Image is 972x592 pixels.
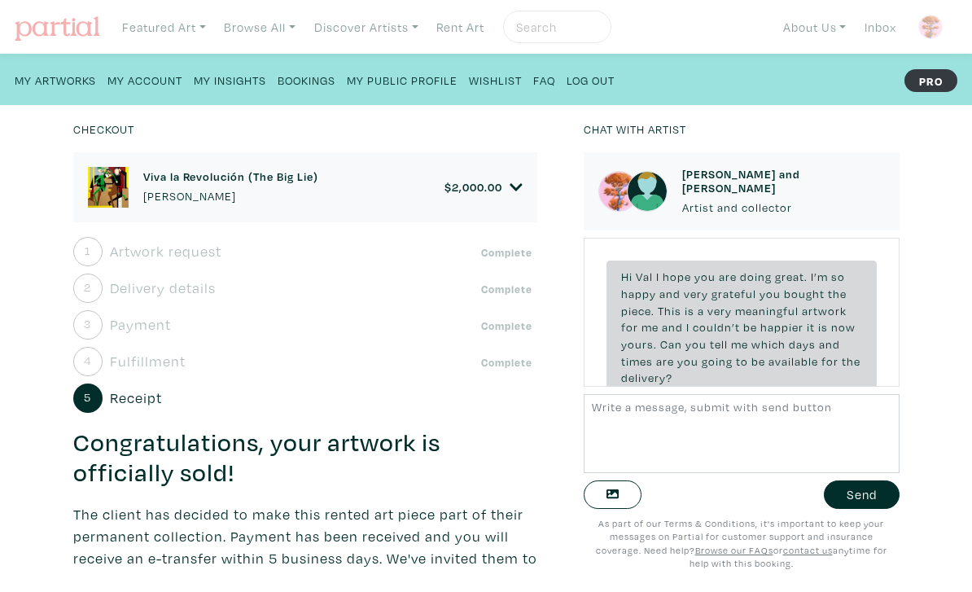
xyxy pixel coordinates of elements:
[533,72,555,88] small: FAQ
[698,303,704,318] span: a
[444,180,502,194] h6: $
[477,244,537,261] span: Complete
[751,336,786,352] span: which
[621,353,653,369] span: times
[682,199,885,217] p: Artist and collector
[596,517,887,570] small: As part of our Terms & Conditions, it's important to keep your messages on Partial for customer s...
[621,319,638,335] span: for
[811,269,828,284] span: I’m
[107,72,182,88] small: My Account
[621,336,657,352] span: yours.
[567,68,615,90] a: Log Out
[802,303,847,318] span: artwork
[110,240,221,262] span: Artwork request
[783,544,833,556] a: contact us
[584,121,686,137] small: Chat with artist
[677,353,698,369] span: you
[429,11,492,44] a: Rent Art
[452,179,502,195] span: 2,000.00
[469,68,522,90] a: Wishlist
[567,72,615,88] small: Log Out
[743,319,757,335] span: be
[807,319,815,335] span: it
[904,69,957,92] strong: PRO
[194,72,266,88] small: My Insights
[110,314,171,335] span: Payment
[842,353,860,369] span: the
[694,269,716,284] span: you
[693,319,740,335] span: couldn’t
[621,269,633,284] span: Hi
[828,286,847,301] span: the
[110,277,216,299] span: Delivery details
[84,282,91,293] small: 2
[685,303,694,318] span: is
[731,336,748,352] span: me
[740,269,772,284] span: doing
[73,428,537,489] h3: Congratulations, your artwork is officially sold!
[15,68,96,90] a: My Artworks
[707,303,732,318] span: very
[662,319,683,335] span: and
[217,11,303,44] a: Browse All
[784,286,825,301] span: bought
[621,370,672,385] span: delivery?
[84,318,91,330] small: 3
[686,319,690,335] span: I
[857,11,904,44] a: Inbox
[143,169,318,204] a: Viva la Revolución (The Big Lie) [PERSON_NAME]
[533,68,555,90] a: FAQ
[656,269,659,284] span: I
[278,72,335,88] small: Bookings
[719,269,737,284] span: are
[776,11,854,44] a: About Us
[789,336,816,352] span: days
[760,286,781,301] span: you
[831,269,845,284] span: so
[831,319,856,335] span: now
[621,286,656,301] span: happy
[15,72,96,88] small: My Artworks
[659,286,681,301] span: and
[702,353,733,369] span: going
[469,72,522,88] small: Wishlist
[598,171,639,212] img: phpThumb.php
[660,336,682,352] span: Can
[627,171,668,212] img: avatar.png
[307,11,426,44] a: Discover Artists
[695,544,773,556] a: Browse our FAQs
[514,17,596,37] input: Search
[663,269,691,284] span: hope
[444,180,523,195] a: $2,000.00
[110,350,186,372] span: Fulfillment
[110,387,162,409] span: Receipt
[73,503,537,591] p: The client has decided to make this rented art piece part of their permanent collection. Payment ...
[658,303,681,318] span: This
[347,68,458,90] a: My Public Profile
[768,353,818,369] span: available
[775,269,808,284] span: great.
[735,303,799,318] span: meaningful
[88,167,129,208] img: phpThumb.php
[736,353,748,369] span: to
[84,355,91,366] small: 4
[347,72,458,88] small: My Public Profile
[143,187,318,205] p: [PERSON_NAME]
[710,336,728,352] span: tell
[73,121,134,137] small: Checkout
[636,269,653,284] span: Val
[115,11,213,44] a: Featured Art
[278,68,335,90] a: Bookings
[819,336,840,352] span: and
[821,353,838,369] span: for
[107,68,182,90] a: My Account
[85,245,91,257] small: 1
[194,68,266,90] a: My Insights
[477,354,537,371] span: Complete
[918,15,943,39] img: phpThumb.php
[684,286,708,301] span: very
[477,318,537,334] span: Complete
[685,336,707,352] span: you
[760,319,803,335] span: happier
